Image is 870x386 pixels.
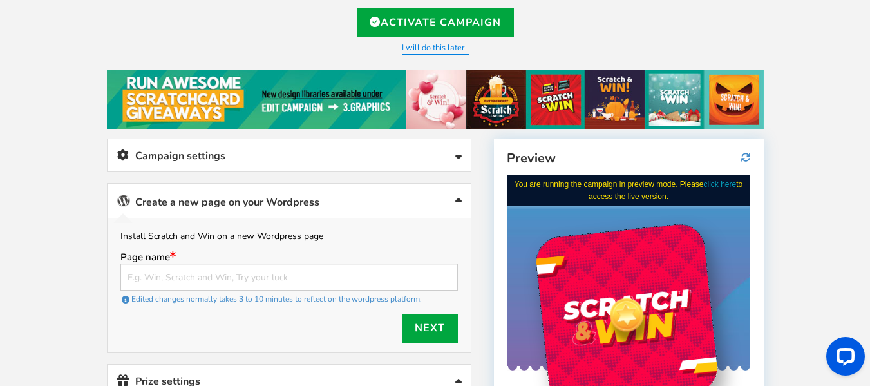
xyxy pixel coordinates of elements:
[25,306,50,320] label: Email
[402,42,469,55] a: I will do this later..
[816,332,870,386] iframe: LiveChat chat widget
[108,139,471,172] a: Campaign settings
[120,291,458,307] div: Edited changes normally takes 3 to 10 minutes to reflect on the wordpress platform.
[108,184,471,218] a: Create a new page on your Wordpress
[107,70,764,129] img: festival-poster-2020.jpg
[120,264,458,291] input: E.g. Win, Scratch and Win, Try your luck
[197,5,230,14] a: click here
[357,8,514,37] a: Activate Campaign
[402,314,458,343] a: Next
[120,228,458,244] p: Install Scratch and Win on a new Wordpress page
[507,151,750,166] h4: Preview
[50,273,194,287] strong: FEELING LUCKY? PLAY NOW!
[120,251,458,264] label: Page name
[25,358,35,368] input: I would like to receive updates and marketing emails. We will treat your information with respect...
